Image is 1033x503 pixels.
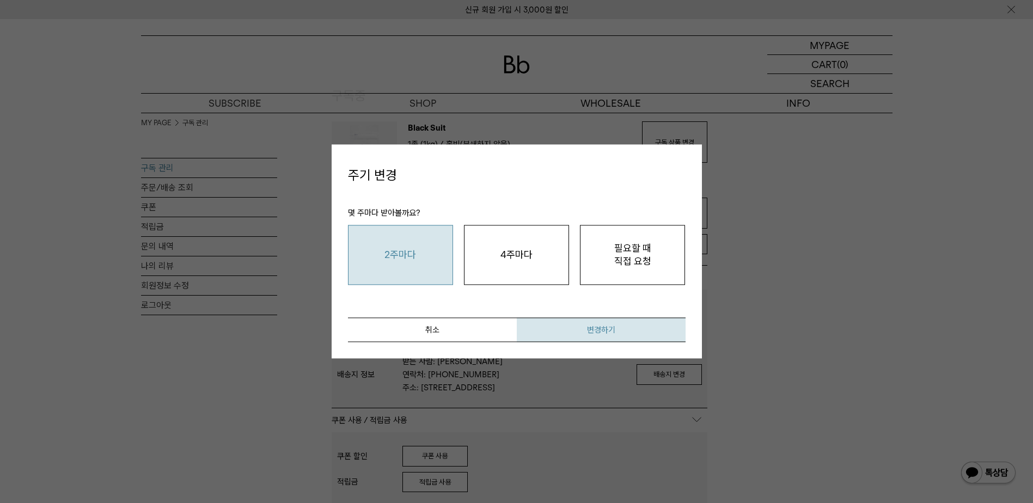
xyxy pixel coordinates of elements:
[348,225,453,285] button: 2주마다
[517,318,686,342] button: 변경하기
[348,318,517,342] button: 취소
[348,161,686,190] h4: 주기 변경
[580,225,685,285] button: 필요할 때직접 요청
[348,206,686,225] p: 몇 주마다 받아볼까요?
[464,225,569,285] button: 4주마다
